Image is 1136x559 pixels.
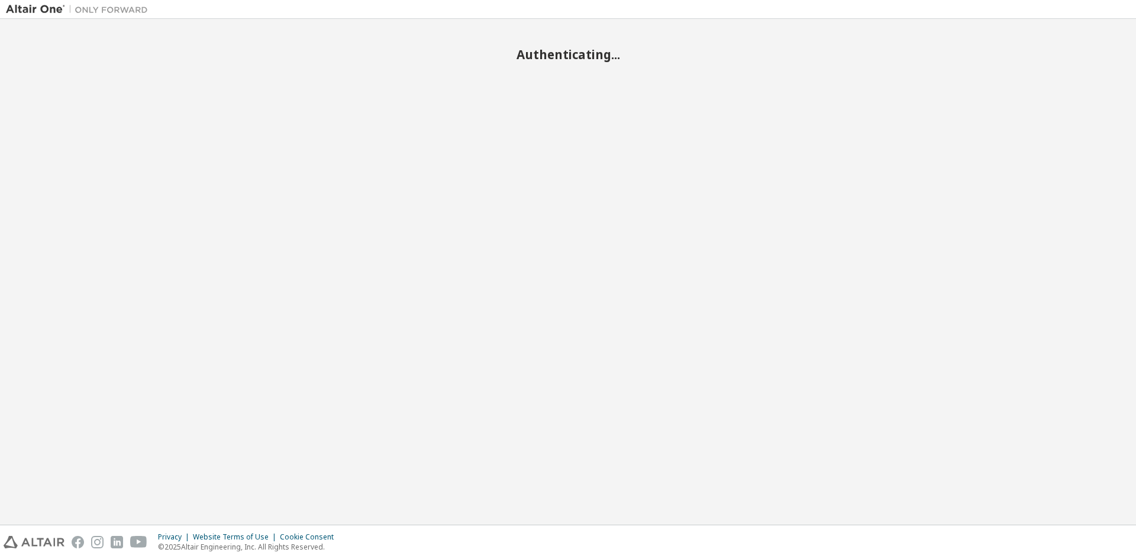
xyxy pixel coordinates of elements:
[193,532,280,542] div: Website Terms of Use
[158,532,193,542] div: Privacy
[111,536,123,548] img: linkedin.svg
[6,4,154,15] img: Altair One
[91,536,104,548] img: instagram.svg
[72,536,84,548] img: facebook.svg
[130,536,147,548] img: youtube.svg
[280,532,341,542] div: Cookie Consent
[6,47,1130,62] h2: Authenticating...
[4,536,64,548] img: altair_logo.svg
[158,542,341,552] p: © 2025 Altair Engineering, Inc. All Rights Reserved.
